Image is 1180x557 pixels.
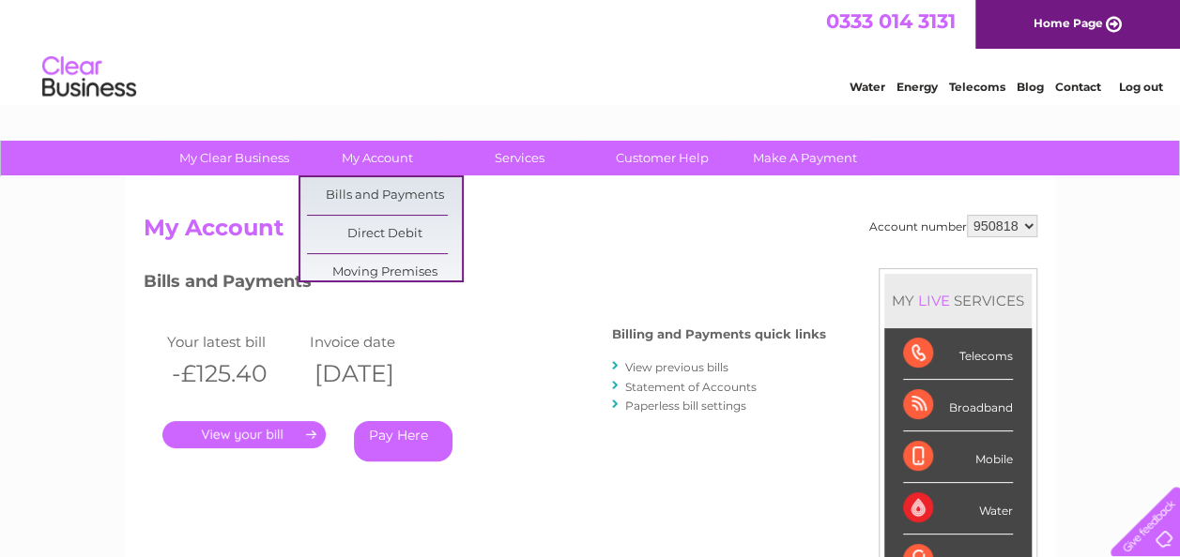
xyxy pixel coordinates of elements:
[869,215,1037,237] div: Account number
[307,254,462,292] a: Moving Premises
[162,421,326,448] a: .
[305,329,449,354] td: Invoice date
[1118,80,1162,94] a: Log out
[625,360,728,374] a: View previous bills
[144,215,1037,250] h2: My Account
[826,9,956,33] a: 0333 014 3131
[305,354,449,393] th: [DATE]
[162,329,306,354] td: Your latest bill
[162,354,306,393] th: -£125.40
[903,328,1013,380] div: Telecoms
[949,80,1005,94] a: Telecoms
[903,380,1013,431] div: Broadband
[625,399,746,413] a: Paperless bill settings
[442,141,597,175] a: Services
[728,141,882,175] a: Make A Payment
[612,327,826,341] h4: Billing and Payments quick links
[1017,80,1044,94] a: Blog
[307,177,462,215] a: Bills and Payments
[307,216,462,253] a: Direct Debit
[850,80,885,94] a: Water
[903,483,1013,534] div: Water
[1055,80,1101,94] a: Contact
[896,80,938,94] a: Energy
[157,141,312,175] a: My Clear Business
[354,421,452,461] a: Pay Here
[144,268,826,301] h3: Bills and Payments
[147,10,1034,91] div: Clear Business is a trading name of Verastar Limited (registered in [GEOGRAPHIC_DATA] No. 3667643...
[914,292,954,309] div: LIVE
[585,141,740,175] a: Customer Help
[41,49,137,106] img: logo.png
[299,141,454,175] a: My Account
[884,274,1032,327] div: MY SERVICES
[903,431,1013,483] div: Mobile
[625,380,757,394] a: Statement of Accounts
